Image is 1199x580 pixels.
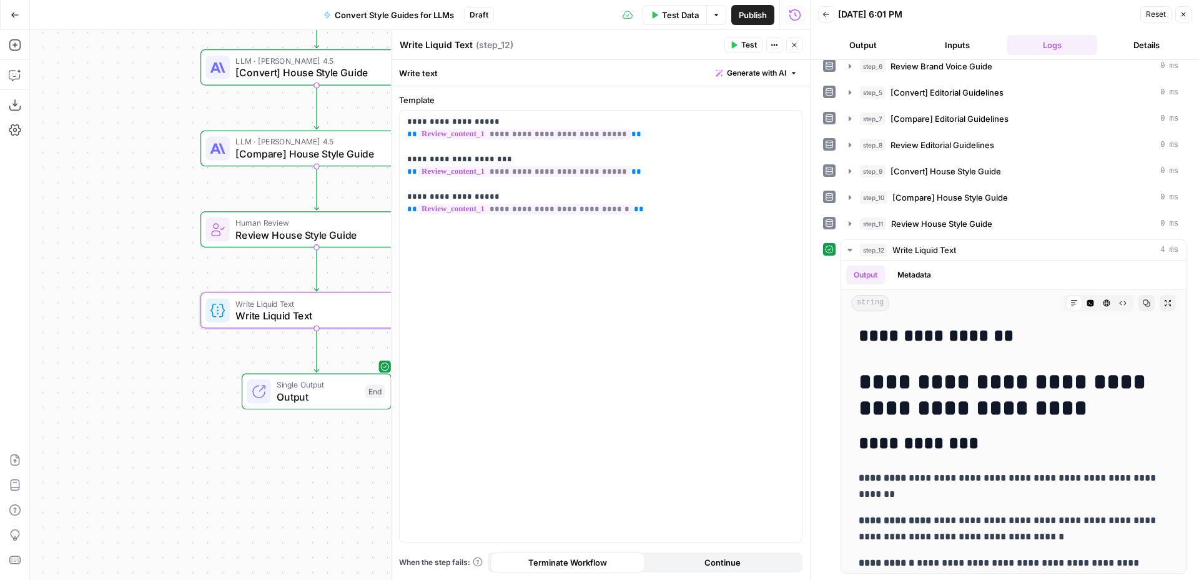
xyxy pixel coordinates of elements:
span: Draft [470,9,488,21]
span: Review Editorial Guidelines [891,139,994,151]
span: Test Data [662,9,699,21]
div: Write Liquid TextWrite Liquid TextStep 12 [200,292,433,329]
span: 0 ms [1160,139,1178,151]
span: step_10 [860,191,887,204]
span: [Compare] House Style Guide [892,191,1008,204]
g: Edge from step_8 to step_9 [314,4,318,48]
span: Single Output [277,379,359,391]
button: 0 ms [841,82,1186,102]
span: Terminate Workflow [528,556,607,569]
button: 0 ms [841,109,1186,129]
span: Write Liquid Text [235,297,388,309]
span: LLM · [PERSON_NAME] 4.5 [235,55,392,67]
label: Template [399,94,802,106]
span: step_9 [860,165,886,177]
span: 0 ms [1160,192,1178,203]
span: 0 ms [1160,87,1178,98]
span: 0 ms [1160,166,1178,177]
span: Output [277,389,359,404]
button: Output [846,266,885,284]
span: [Compare] Editorial Guidelines [891,112,1009,125]
button: 0 ms [841,187,1186,207]
button: Logs [1007,35,1097,55]
button: Output [818,35,908,55]
button: Convert Style Guides for LLMs [316,5,461,25]
div: Human ReviewReview House Style GuideStep 11 [200,211,433,247]
button: Test Data [643,5,706,25]
g: Edge from step_10 to step_11 [314,166,318,210]
span: Write Liquid Text [235,308,388,323]
span: Human Review [235,217,390,229]
textarea: Write Liquid Text [400,39,473,51]
span: [Convert] Editorial Guidelines [891,86,1004,99]
button: Metadata [890,266,939,284]
button: Inputs [913,35,1003,55]
button: Test [724,37,762,53]
span: string [851,295,889,311]
a: When the step fails: [399,557,483,568]
span: Convert Style Guides for LLMs [335,9,454,21]
button: Continue [645,552,800,572]
span: Review House Style Guide [235,227,390,242]
span: step_7 [860,112,886,125]
span: [Convert] House Style Guide [891,165,1001,177]
span: [Convert] House Style Guide [235,65,392,80]
button: Publish [731,5,774,25]
span: step_8 [860,139,886,151]
span: 4 ms [1160,244,1178,256]
button: 0 ms [841,214,1186,234]
button: Reset [1140,6,1172,22]
button: 0 ms [841,135,1186,155]
span: Test [741,39,757,51]
span: Write Liquid Text [892,244,956,256]
g: Edge from step_11 to step_12 [314,247,318,291]
span: Generate with AI [727,67,786,79]
span: Review House Style Guide [891,217,992,230]
span: step_12 [860,244,887,256]
span: 0 ms [1160,61,1178,72]
div: 4 ms [841,261,1186,573]
span: Review Brand Voice Guide [891,60,992,72]
div: Write text [392,60,810,86]
div: LLM · [PERSON_NAME] 4.5[Compare] House Style GuideStep 10 [200,131,433,167]
div: LLM · [PERSON_NAME] 4.5[Convert] House Style GuideStep 9 [200,49,433,86]
span: Continue [704,556,741,569]
div: Single OutputOutputEnd [200,374,433,410]
div: End [365,385,385,399]
span: 0 ms [1160,113,1178,124]
span: 0 ms [1160,218,1178,229]
button: 4 ms [841,240,1186,260]
span: step_5 [860,86,886,99]
button: 0 ms [841,161,1186,181]
span: [Compare] House Style Guide [235,146,388,161]
g: Edge from step_9 to step_10 [314,86,318,129]
span: Publish [739,9,767,21]
span: step_6 [860,60,886,72]
button: 0 ms [841,56,1186,76]
g: Edge from step_12 to end [314,329,318,372]
span: Reset [1146,9,1166,20]
span: ( step_12 ) [476,39,513,51]
span: LLM · [PERSON_NAME] 4.5 [235,136,388,147]
button: Details [1102,35,1192,55]
span: step_11 [860,217,886,230]
button: Generate with AI [711,65,802,81]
